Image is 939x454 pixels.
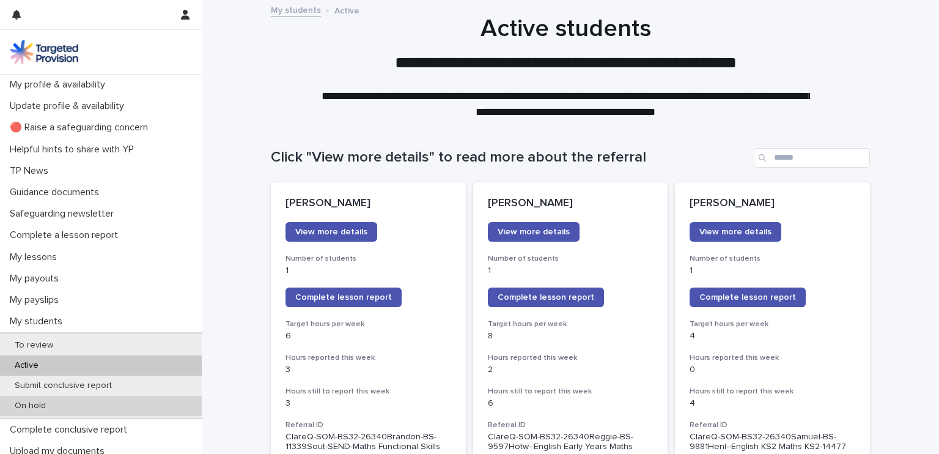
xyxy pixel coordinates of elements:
[690,319,855,329] h3: Target hours per week
[488,420,654,430] h3: Referral ID
[5,79,115,91] p: My profile & availability
[285,222,377,242] a: View more details
[5,251,67,263] p: My lessons
[488,288,604,307] a: Complete lesson report
[285,398,451,409] p: 3
[285,353,451,363] h3: Hours reported this week
[690,254,855,264] h3: Number of students
[488,222,580,242] a: View more details
[488,254,654,264] h3: Number of students
[699,293,796,302] span: Complete lesson report
[295,228,367,236] span: View more details
[5,208,123,220] p: Safeguarding newsletter
[690,432,855,453] p: ClareQ-SOM-BS32-26340Samuel-BS-9881Henl--English KS2 Maths KS2-14477
[285,319,451,329] h3: Target hours per week
[285,365,451,375] p: 3
[488,197,654,210] p: [PERSON_NAME]
[285,331,451,341] p: 6
[5,187,109,198] p: Guidance documents
[488,331,654,341] p: 8
[5,273,68,285] p: My payouts
[285,197,451,210] p: [PERSON_NAME]
[488,387,654,396] h3: Hours still to report this week
[488,266,654,276] p: 1
[285,420,451,430] h3: Referral ID
[5,144,144,155] p: Helpful hints to share with YP
[699,228,771,236] span: View more details
[690,331,855,341] p: 4
[498,228,570,236] span: View more details
[285,387,451,396] h3: Hours still to report this week
[334,3,359,17] p: Active
[498,293,594,302] span: Complete lesson report
[690,353,855,363] h3: Hours reported this week
[5,360,48,371] p: Active
[5,122,158,133] p: 🔴 Raise a safeguarding concern
[488,398,654,409] p: 6
[5,100,134,112] p: Update profile & availability
[271,2,321,17] a: My students
[690,420,855,430] h3: Referral ID
[690,398,855,409] p: 4
[266,14,865,43] h1: Active students
[285,254,451,264] h3: Number of students
[5,165,58,177] p: TP News
[488,365,654,375] p: 2
[285,288,402,307] a: Complete lesson report
[10,40,78,64] img: M5nRWzHhSzIhMunXDL62
[285,266,451,276] p: 1
[5,381,122,391] p: Submit conclusive report
[5,316,72,327] p: My students
[690,387,855,396] h3: Hours still to report this week
[690,266,855,276] p: 1
[754,148,870,168] input: Search
[690,222,781,242] a: View more details
[690,197,855,210] p: [PERSON_NAME]
[488,319,654,329] h3: Target hours per week
[271,149,749,166] h1: Click "View more details" to read more about the referral
[690,365,855,375] p: 0
[295,293,392,302] span: Complete lesson report
[5,229,128,241] p: Complete a lesson report
[5,424,137,436] p: Complete conclusive report
[5,294,68,306] p: My payslips
[5,401,56,411] p: On hold
[488,353,654,363] h3: Hours reported this week
[5,340,63,351] p: To review
[690,288,806,307] a: Complete lesson report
